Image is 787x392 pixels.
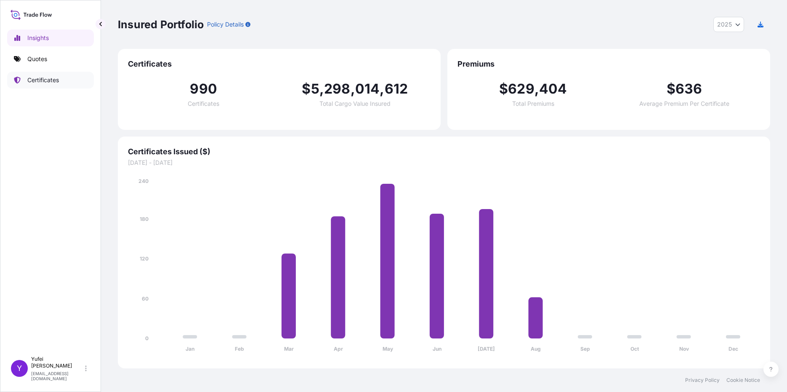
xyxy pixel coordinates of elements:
[7,51,94,67] a: Quotes
[319,101,391,107] span: Total Cargo Value Insured
[311,82,319,96] span: 5
[675,82,702,96] span: 636
[140,255,149,262] tspan: 120
[667,82,675,96] span: $
[679,346,689,352] tspan: Nov
[685,377,720,384] a: Privacy Policy
[31,356,83,369] p: Yufei [PERSON_NAME]
[385,82,408,96] span: 612
[145,335,149,341] tspan: 0
[433,346,441,352] tspan: Jun
[355,82,380,96] span: 014
[499,82,508,96] span: $
[31,371,83,381] p: [EMAIL_ADDRESS][DOMAIN_NAME]
[639,101,729,107] span: Average Premium Per Certificate
[351,82,355,96] span: ,
[324,82,351,96] span: 298
[383,346,393,352] tspan: May
[319,82,324,96] span: ,
[457,59,760,69] span: Premiums
[508,82,534,96] span: 629
[138,178,149,184] tspan: 240
[512,101,554,107] span: Total Premiums
[118,18,204,31] p: Insured Portfolio
[128,147,760,157] span: Certificates Issued ($)
[27,76,59,84] p: Certificates
[142,295,149,302] tspan: 60
[726,377,760,384] a: Cookie Notice
[7,30,94,46] a: Insights
[580,346,590,352] tspan: Sep
[478,346,495,352] tspan: [DATE]
[717,20,732,29] span: 2025
[235,346,244,352] tspan: Feb
[27,34,49,42] p: Insights
[27,55,47,63] p: Quotes
[188,101,219,107] span: Certificates
[186,346,194,352] tspan: Jan
[713,17,744,32] button: Year Selector
[531,346,541,352] tspan: Aug
[302,82,311,96] span: $
[17,364,22,373] span: Y
[128,59,431,69] span: Certificates
[534,82,539,96] span: ,
[334,346,343,352] tspan: Apr
[190,82,217,96] span: 990
[140,216,149,222] tspan: 180
[284,346,294,352] tspan: Mar
[630,346,639,352] tspan: Oct
[207,20,244,29] p: Policy Details
[128,158,760,167] span: [DATE] - [DATE]
[729,346,738,352] tspan: Dec
[7,72,94,89] a: Certificates
[539,82,567,96] span: 404
[380,82,384,96] span: ,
